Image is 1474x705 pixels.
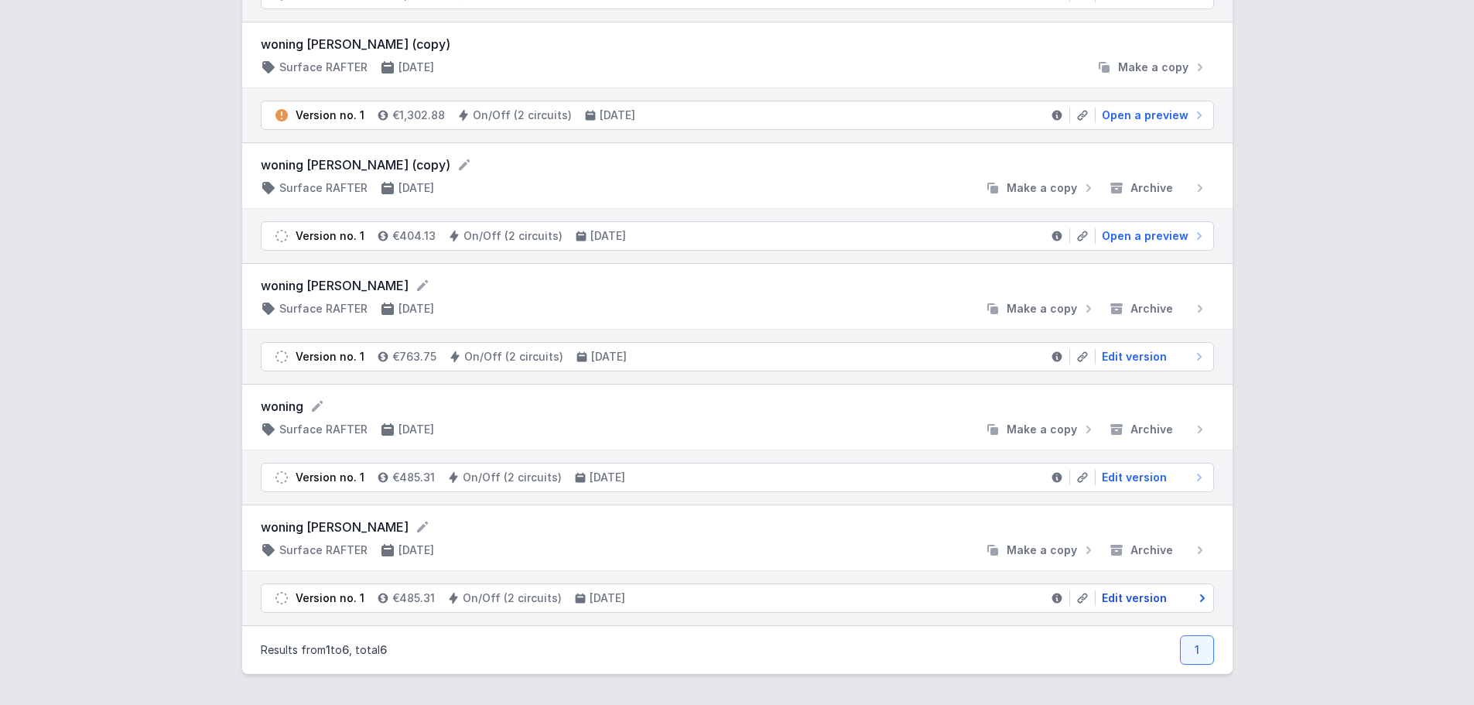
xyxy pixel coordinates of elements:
[1096,470,1207,485] a: Edit version
[463,470,562,485] h4: On/Off (2 circuits)
[1090,60,1214,75] button: Make a copy
[398,180,434,196] h4: [DATE]
[1102,349,1167,364] span: Edit version
[1096,590,1207,606] a: Edit version
[1180,635,1214,665] a: 1
[979,422,1103,437] button: Make a copy
[979,542,1103,558] button: Make a copy
[296,228,364,244] div: Version no. 1
[398,422,434,437] h4: [DATE]
[1007,180,1077,196] span: Make a copy
[296,590,364,606] div: Version no. 1
[457,157,472,173] button: Rename project
[1130,301,1173,317] span: Archive
[392,108,445,123] h4: €1,302.88
[1103,301,1214,317] button: Archive
[464,349,563,364] h4: On/Off (2 circuits)
[1102,108,1188,123] span: Open a preview
[600,108,635,123] h4: [DATE]
[979,301,1103,317] button: Make a copy
[279,180,368,196] h4: Surface RAFTER
[398,301,434,317] h4: [DATE]
[1102,228,1188,244] span: Open a preview
[296,108,364,123] div: Version no. 1
[342,643,349,656] span: 6
[591,349,627,364] h4: [DATE]
[1096,228,1207,244] a: Open a preview
[261,642,387,658] p: Results from to , total
[310,399,325,414] button: Rename project
[392,590,435,606] h4: €485.31
[415,278,430,293] button: Rename project
[1007,301,1077,317] span: Make a copy
[463,228,563,244] h4: On/Off (2 circuits)
[274,590,289,606] img: draft.svg
[1102,470,1167,485] span: Edit version
[296,349,364,364] div: Version no. 1
[261,518,1214,536] form: woning [PERSON_NAME]
[1007,542,1077,558] span: Make a copy
[590,590,625,606] h4: [DATE]
[463,590,562,606] h4: On/Off (2 circuits)
[392,349,436,364] h4: €763.75
[1103,542,1214,558] button: Archive
[326,643,330,656] span: 1
[1130,180,1173,196] span: Archive
[398,542,434,558] h4: [DATE]
[398,60,434,75] h4: [DATE]
[274,349,289,364] img: draft.svg
[415,519,430,535] button: Rename project
[1096,108,1207,123] a: Open a preview
[261,276,1214,295] form: woning [PERSON_NAME]
[279,60,368,75] h4: Surface RAFTER
[1103,422,1214,437] button: Archive
[1130,542,1173,558] span: Archive
[279,422,368,437] h4: Surface RAFTER
[590,470,625,485] h4: [DATE]
[1103,180,1214,196] button: Archive
[1007,422,1077,437] span: Make a copy
[392,470,435,485] h4: €485.31
[274,470,289,485] img: draft.svg
[274,228,289,244] img: draft.svg
[1096,349,1207,364] a: Edit version
[261,156,1214,174] form: woning [PERSON_NAME] (copy)
[1130,422,1173,437] span: Archive
[261,35,1214,53] h3: woning [PERSON_NAME] (copy)
[279,542,368,558] h4: Surface RAFTER
[380,643,387,656] span: 6
[590,228,626,244] h4: [DATE]
[296,470,364,485] div: Version no. 1
[473,108,572,123] h4: On/Off (2 circuits)
[279,301,368,317] h4: Surface RAFTER
[1118,60,1188,75] span: Make a copy
[261,397,1214,416] form: woning
[1102,590,1167,606] span: Edit version
[392,228,436,244] h4: €404.13
[979,180,1103,196] button: Make a copy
